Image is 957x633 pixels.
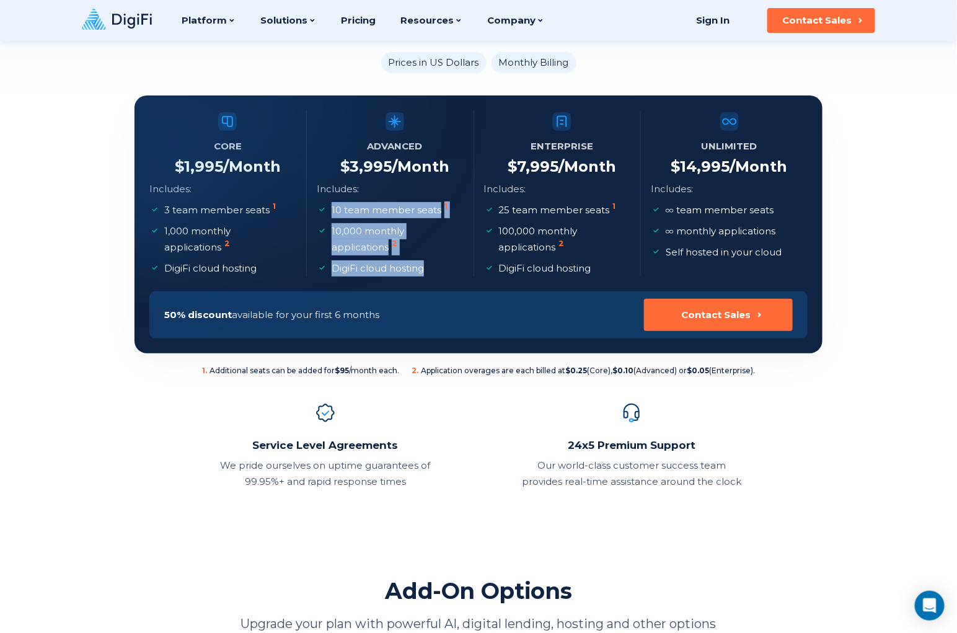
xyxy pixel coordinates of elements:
div: Contact Sales [782,14,852,27]
p: 100,000 monthly applications [499,223,628,255]
h4: $ 7,995 [508,157,616,176]
p: monthly applications [666,223,775,239]
span: /Month [730,157,788,175]
b: $0.25 [565,366,587,375]
sup: 1 . [202,366,207,375]
p: team member seats [666,202,774,218]
p: We pride ourselves on uptime guarantees of 99.95%+ and rapid response times [216,458,435,490]
sup: 1 [613,201,616,211]
div: Contact Sales [681,309,751,321]
b: $0.05 [687,366,709,375]
h5: Unlimited [702,138,757,155]
p: 1,000 monthly applications [164,223,294,255]
li: Prices in US Dollars [381,52,487,73]
p: 10 team member seats [332,202,450,218]
p: DigiFi cloud hosting [332,260,424,277]
sup: 2 [392,239,397,248]
button: Contact Sales [767,8,875,33]
p: Upgrade your plan with powerful AI, digital lending, hosting and other options [135,615,822,633]
p: Includes: [651,181,693,197]
h2: Service Level Agreements [216,438,435,453]
span: Additional seats can be added for /month each. [202,366,399,376]
p: Our world-class customer success team provides real-time assistance around the clock [522,458,741,490]
div: Open Intercom Messenger [915,591,945,621]
p: DigiFi cloud hosting [499,260,591,277]
sup: 2 [559,239,565,248]
p: available for your first 6 months [164,307,379,323]
h2: 24x5 Premium Support [522,438,741,453]
h5: Enterprise [531,138,593,155]
span: /Month [392,157,449,175]
p: 10,000 monthly applications [332,223,461,255]
p: 25 team member seats [499,202,619,218]
button: Contact Sales [644,299,793,331]
h5: Advanced [368,138,423,155]
p: Self hosted in your cloud [666,244,782,260]
h4: $ 3,995 [340,157,449,176]
p: Includes: [484,181,526,197]
li: Monthly Billing [492,52,576,73]
h2: Add-On Options [135,577,822,605]
sup: 2 [224,239,230,248]
sup: 2 . [412,366,418,375]
span: /Month [558,157,616,175]
p: DigiFi cloud hosting [164,260,257,277]
span: 50% discount [164,309,232,321]
span: Application overages are each billed at (Core), (Advanced) or (Enterprise). [412,366,755,376]
sup: 1 [444,201,448,211]
b: $0.10 [612,366,633,375]
h4: $ 14,995 [671,157,788,176]
sup: 1 [273,201,276,211]
a: Sign In [681,8,745,33]
b: $95 [335,366,349,375]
